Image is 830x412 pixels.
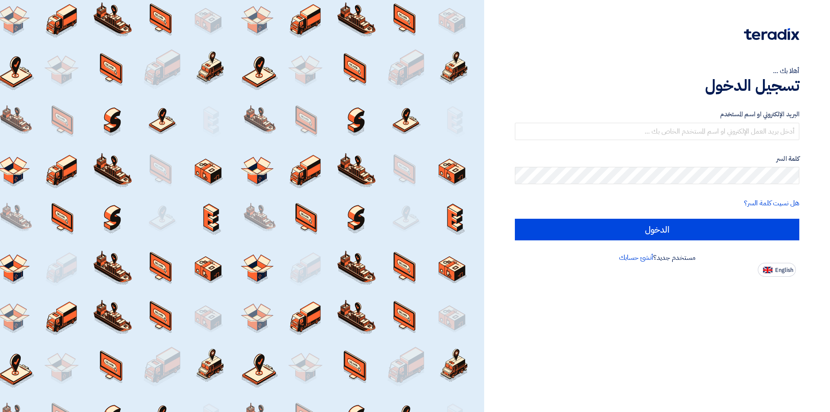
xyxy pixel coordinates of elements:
div: مستخدم جديد؟ [515,252,799,263]
label: كلمة السر [515,154,799,164]
img: Teradix logo [744,28,799,40]
a: أنشئ حسابك [619,252,653,263]
h1: تسجيل الدخول [515,76,799,95]
div: أهلا بك ... [515,66,799,76]
button: English [758,263,796,277]
input: الدخول [515,219,799,240]
a: هل نسيت كلمة السر؟ [744,198,799,208]
span: English [775,267,793,273]
label: البريد الإلكتروني او اسم المستخدم [515,109,799,119]
img: en-US.png [763,267,773,273]
input: أدخل بريد العمل الإلكتروني او اسم المستخدم الخاص بك ... [515,123,799,140]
